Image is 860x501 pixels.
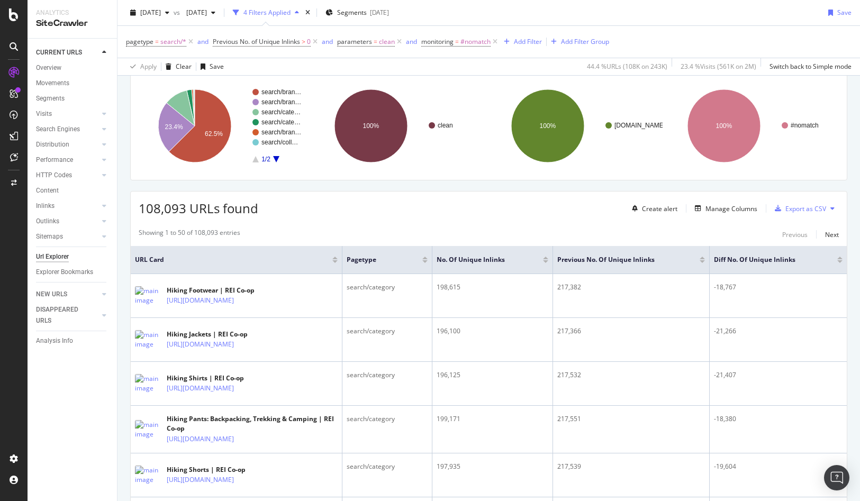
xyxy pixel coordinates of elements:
[36,124,80,135] div: Search Engines
[36,201,99,212] a: Inlinks
[36,154,73,166] div: Performance
[791,122,819,129] text: #nomatch
[36,47,99,58] a: CURRENT URLS
[492,80,663,172] svg: A chart.
[36,201,55,212] div: Inlinks
[714,326,843,336] div: -21,266
[714,255,821,265] span: Diff No. of Unique Inlinks
[587,62,667,71] div: 44.4 % URLs ( 108K on 243K )
[139,80,310,172] svg: A chart.
[770,62,852,71] div: Switch back to Simple mode
[139,199,258,217] span: 108,093 URLs found
[36,335,110,347] a: Analysis Info
[197,37,209,46] div: and
[261,98,301,106] text: search/bran…
[174,8,182,17] span: vs
[161,58,192,75] button: Clear
[182,4,220,21] button: [DATE]
[140,8,161,17] span: 2025 Aug. 19th
[765,58,852,75] button: Switch back to Simple mode
[36,124,99,135] a: Search Engines
[261,139,298,146] text: search/coll…
[782,230,808,239] div: Previous
[167,383,234,394] a: [URL][DOMAIN_NAME]
[126,4,174,21] button: [DATE]
[140,62,157,71] div: Apply
[210,62,224,71] div: Save
[668,80,839,172] div: A chart.
[36,154,99,166] a: Performance
[126,37,153,46] span: pagetype
[182,8,207,17] span: 2024 Aug. 7th
[36,251,110,262] a: Url Explorer
[36,170,72,181] div: HTTP Codes
[261,156,270,163] text: 1/2
[307,34,311,49] span: 0
[824,465,849,490] div: Open Intercom Messenger
[714,462,843,471] div: -19,604
[135,466,161,485] img: main image
[36,139,99,150] a: Distribution
[36,289,67,300] div: NEW URLS
[337,37,372,46] span: parameters
[714,283,843,292] div: -18,767
[406,37,417,46] div: and
[437,370,548,380] div: 196,125
[547,35,609,48] button: Add Filter Group
[261,119,301,126] text: search/cate…
[261,129,301,136] text: search/bran…
[825,230,839,239] div: Next
[315,80,486,172] svg: A chart.
[363,122,379,130] text: 100%
[261,88,301,96] text: search/bran…
[539,122,556,130] text: 100%
[126,58,157,75] button: Apply
[243,8,291,17] div: 4 Filters Applied
[36,170,99,181] a: HTTP Codes
[167,374,280,383] div: Hiking Shirts | REI Co-op
[370,8,389,17] div: [DATE]
[825,228,839,241] button: Next
[374,37,377,46] span: =
[321,4,393,21] button: Segments[DATE]
[36,78,110,89] a: Movements
[229,4,303,21] button: 4 Filters Applied
[557,283,705,292] div: 217,382
[437,462,548,471] div: 197,935
[36,304,89,326] div: DISAPPEARED URLS
[716,122,732,130] text: 100%
[197,37,209,47] button: and
[167,330,280,339] div: Hiking Jackets | REI Co-op
[36,185,59,196] div: Content
[347,370,428,380] div: search/category
[36,78,69,89] div: Movements
[347,462,428,471] div: search/category
[347,414,428,424] div: search/category
[460,34,491,49] span: #nomatch
[36,216,59,227] div: Outlinks
[36,47,82,58] div: CURRENT URLS
[771,200,826,217] button: Export as CSV
[303,7,312,18] div: times
[347,326,428,336] div: search/category
[36,62,110,74] a: Overview
[36,62,61,74] div: Overview
[205,130,223,138] text: 62.5%
[135,286,161,305] img: main image
[557,462,705,471] div: 217,539
[628,200,677,217] button: Create alert
[36,108,52,120] div: Visits
[176,62,192,71] div: Clear
[36,93,65,104] div: Segments
[337,8,367,17] span: Segments
[36,17,108,30] div: SiteCrawler
[36,335,73,347] div: Analysis Info
[347,283,428,292] div: search/category
[557,326,705,336] div: 217,366
[406,37,417,47] button: and
[165,123,183,131] text: 23.4%
[36,8,108,17] div: Analytics
[196,58,224,75] button: Save
[167,475,234,485] a: [URL][DOMAIN_NAME]
[714,370,843,380] div: -21,407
